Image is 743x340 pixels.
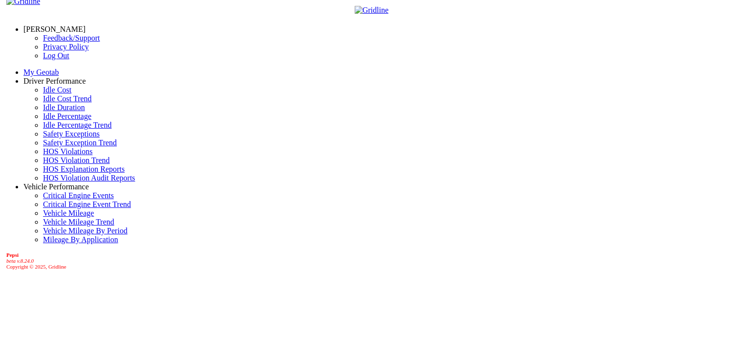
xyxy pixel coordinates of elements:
[6,252,739,270] div: Copyright © 2025, Gridline
[43,209,94,217] a: Vehicle Mileage
[43,156,110,164] a: HOS Violation Trend
[43,138,117,147] a: Safety Exception Trend
[43,43,89,51] a: Privacy Policy
[23,25,85,33] a: [PERSON_NAME]
[43,86,71,94] a: Idle Cost
[43,235,118,244] a: Mileage By Application
[43,51,69,60] a: Log Out
[43,121,111,129] a: Idle Percentage Trend
[43,112,91,120] a: Idle Percentage
[43,174,135,182] a: HOS Violation Audit Reports
[43,147,92,156] a: HOS Violations
[43,218,114,226] a: Vehicle Mileage Trend
[355,6,388,15] img: Gridline
[23,68,59,76] a: My Geotab
[43,103,85,112] a: Idle Duration
[23,77,86,85] a: Driver Performance
[6,252,19,258] b: Pepsi
[43,165,125,173] a: HOS Explanation Reports
[43,200,131,208] a: Critical Engine Event Trend
[43,227,127,235] a: Vehicle Mileage By Period
[43,34,100,42] a: Feedback/Support
[23,182,89,191] a: Vehicle Performance
[43,191,114,200] a: Critical Engine Events
[43,130,100,138] a: Safety Exceptions
[6,258,34,264] i: beta v.8.24.0
[43,94,92,103] a: Idle Cost Trend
